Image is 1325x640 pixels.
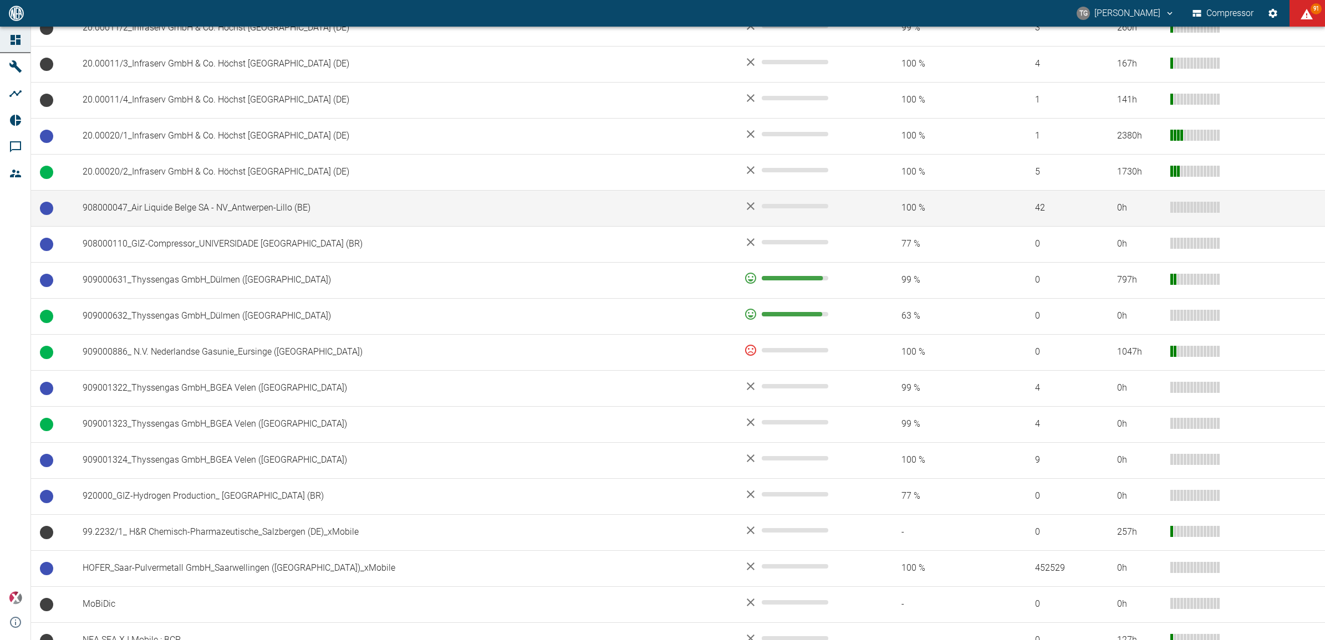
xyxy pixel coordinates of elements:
td: 20.00020/1_Infraserv GmbH & Co. Höchst [GEOGRAPHIC_DATA] (DE) [74,118,735,154]
td: 909000632_Thyssengas GmbH_Dülmen ([GEOGRAPHIC_DATA]) [74,298,735,334]
span: 4 [1017,382,1099,395]
div: No data [744,380,866,393]
span: 99 % [884,382,1000,395]
div: 0 h [1117,382,1161,395]
span: 100 % [884,562,1000,575]
span: Keine Daten [40,22,53,35]
div: 91 % [744,308,866,321]
div: No data [744,199,866,213]
span: 0 [1017,598,1099,611]
div: 260 h [1117,22,1161,34]
span: 100 % [884,346,1000,359]
div: 0 % [744,344,866,357]
span: Betrieb [40,166,53,179]
div: No data [744,452,866,465]
div: No data [744,416,866,429]
span: 0 [1017,346,1099,359]
div: 141 h [1117,94,1161,106]
span: Keine Daten [40,58,53,71]
div: No data [744,91,866,105]
td: 908000047_Air Liquide Belge SA - NV_Antwerpen-Lillo (BE) [74,190,735,226]
td: 920000_GIZ-Hydrogen Production_ [GEOGRAPHIC_DATA] (BR) [74,478,735,514]
div: 2380 h [1117,130,1161,142]
span: 9 [1017,454,1099,467]
span: Betriebsbereit [40,238,53,251]
div: 0 h [1117,598,1161,611]
div: 0 h [1117,454,1161,467]
div: No data [744,55,866,69]
div: 1047 h [1117,346,1161,359]
span: Betriebsbereit [40,202,53,215]
span: Betriebsbereit [40,562,53,575]
img: logo [8,6,25,21]
span: 99 % [884,418,1000,431]
span: 100 % [884,202,1000,214]
span: 0 [1017,310,1099,322]
div: 0 h [1117,202,1161,214]
div: 797 h [1117,274,1161,286]
span: 100 % [884,130,1000,142]
div: No data [744,127,866,141]
div: No data [744,163,866,177]
span: Betriebsbereit [40,382,53,395]
div: 0 h [1117,238,1161,250]
span: 77 % [884,238,1000,250]
span: 0 [1017,526,1099,539]
span: Keine Daten [40,526,53,539]
span: 99 % [884,274,1000,286]
td: 99.2232/1_ H&R Chemisch-Pharmazeutische_Salzbergen (DE)_xMobile [74,514,735,550]
div: No data [744,235,866,249]
div: 0 h [1117,418,1161,431]
span: 0 [1017,490,1099,503]
td: 20.00020/2_Infraserv GmbH & Co. Höchst [GEOGRAPHIC_DATA] (DE) [74,154,735,190]
span: 91 [1311,3,1322,14]
span: Betriebsbereit [40,454,53,467]
td: 909000631_Thyssengas GmbH_Dülmen ([GEOGRAPHIC_DATA]) [74,262,735,298]
span: 77 % [884,490,1000,503]
span: 1 [1017,130,1099,142]
span: - [884,526,1000,539]
td: 909001324_Thyssengas GmbH_BGEA Velen ([GEOGRAPHIC_DATA]) [74,442,735,478]
span: 452529 [1017,562,1099,575]
span: Betrieb [40,346,53,359]
span: 100 % [884,166,1000,178]
span: 0 [1017,274,1099,286]
span: 3 [1017,22,1099,34]
span: Keine Daten [40,94,53,107]
span: 4 [1017,58,1099,70]
td: MoBiDic [74,586,735,622]
span: Betrieb [40,310,53,323]
div: TG [1077,7,1090,20]
span: 0 [1017,238,1099,250]
span: 4 [1017,418,1099,431]
td: 20.00011/4_Infraserv GmbH & Co. Höchst [GEOGRAPHIC_DATA] (DE) [74,82,735,118]
td: 20.00011/3_Infraserv GmbH & Co. Höchst [GEOGRAPHIC_DATA] (DE) [74,46,735,82]
span: Betriebsbereit [40,130,53,143]
td: HOFER_Saar-Pulvermetall GmbH_Saarwellingen ([GEOGRAPHIC_DATA])_xMobile [74,550,735,586]
img: Xplore Logo [9,591,22,605]
span: 100 % [884,58,1000,70]
span: 42 [1017,202,1099,214]
div: No data [744,596,866,609]
span: Betrieb [40,418,53,431]
span: 1 [1017,94,1099,106]
div: 0 h [1117,310,1161,322]
button: thomas.gregoir@neuman-esser.com [1075,3,1176,23]
div: 0 h [1117,490,1161,503]
div: 92 % [744,272,866,285]
span: 100 % [884,94,1000,106]
span: - [884,598,1000,611]
td: 20.00011/2_Infraserv GmbH & Co. Höchst [GEOGRAPHIC_DATA] (DE) [74,10,735,46]
div: No data [744,524,866,537]
button: Compressor [1190,3,1256,23]
button: Einstellungen [1263,3,1283,23]
div: No data [744,488,866,501]
td: 909000886_ N.V. Nederlandse Gasunie_Eursinge ([GEOGRAPHIC_DATA]) [74,334,735,370]
td: 909001323_Thyssengas GmbH_BGEA Velen ([GEOGRAPHIC_DATA]) [74,406,735,442]
div: 0 h [1117,562,1161,575]
span: 5 [1017,166,1099,178]
td: 909001322_Thyssengas GmbH_BGEA Velen ([GEOGRAPHIC_DATA]) [74,370,735,406]
span: Betriebsbereit [40,490,53,503]
span: 63 % [884,310,1000,322]
span: 99 % [884,22,1000,34]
